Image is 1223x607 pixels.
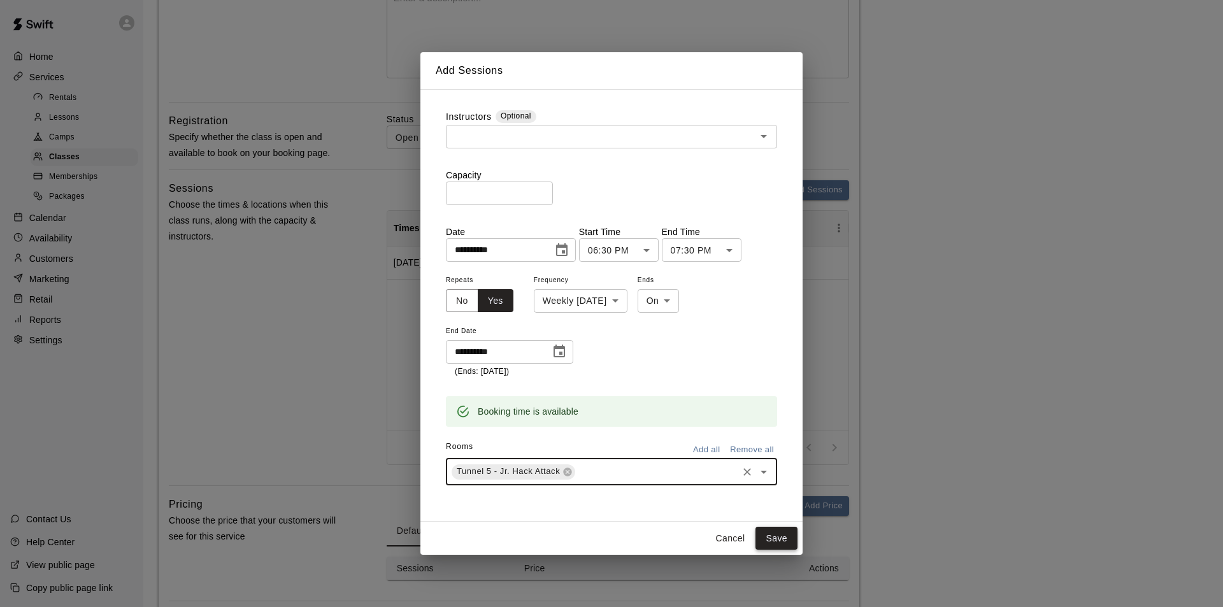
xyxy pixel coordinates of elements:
[452,465,565,478] span: Tunnel 5 - Jr. Hack Attack
[579,225,659,238] p: Start Time
[738,463,756,481] button: Clear
[534,272,627,289] span: Frequency
[534,289,627,313] div: Weekly [DATE]
[710,527,750,550] button: Cancel
[478,400,578,423] div: Booking time is available
[755,463,773,481] button: Open
[755,127,773,145] button: Open
[446,169,777,182] p: Capacity
[662,238,741,262] div: 07:30 PM
[547,339,572,364] button: Choose date, selected date is Sep 30, 2025
[727,440,777,460] button: Remove all
[579,238,659,262] div: 06:30 PM
[446,225,576,238] p: Date
[446,289,513,313] div: outlined button group
[420,52,803,89] h2: Add Sessions
[478,289,513,313] button: Yes
[452,464,575,480] div: Tunnel 5 - Jr. Hack Attack
[446,442,473,451] span: Rooms
[638,272,680,289] span: Ends
[662,225,741,238] p: End Time
[686,440,727,460] button: Add all
[446,289,478,313] button: No
[549,238,575,263] button: Choose date, selected date is Sep 2, 2025
[501,111,531,120] span: Optional
[638,289,680,313] div: On
[755,527,797,550] button: Save
[446,272,524,289] span: Repeats
[446,110,492,125] label: Instructors
[455,366,564,378] p: (Ends: [DATE])
[446,323,573,340] span: End Date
